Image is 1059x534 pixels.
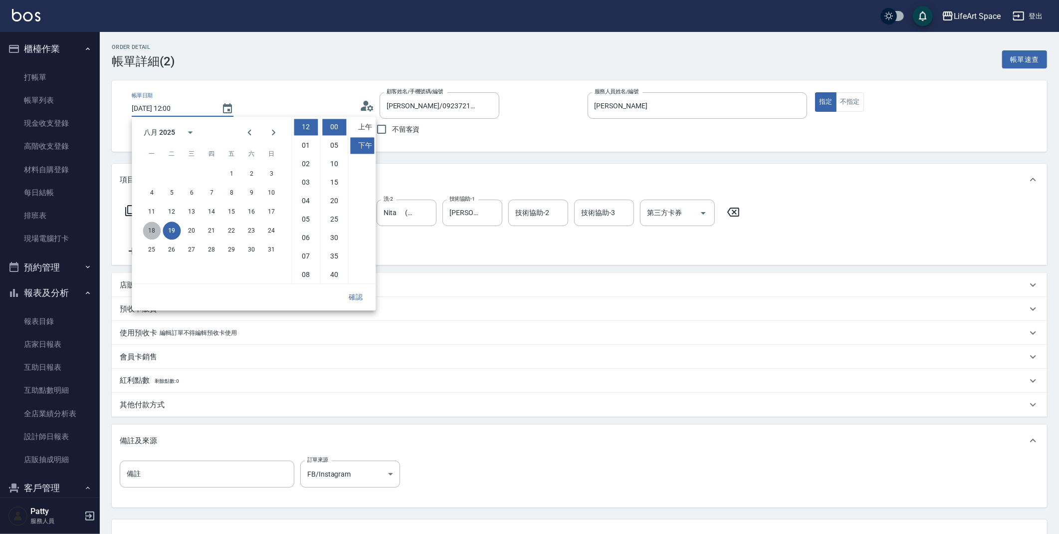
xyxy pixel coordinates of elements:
[112,369,1047,393] div: 紅利點數剩餘點數: 0
[322,156,346,172] li: 10 minutes
[112,393,1047,417] div: 其他付款方式
[222,184,240,202] button: 8
[350,119,374,135] li: 上午
[112,345,1047,369] div: 會員卡銷售
[112,54,175,68] h3: 帳單詳細 (2)
[183,222,201,240] button: 20
[242,241,260,259] button: 30
[348,117,376,283] ul: Select meridiem
[222,203,240,221] button: 15
[163,222,181,240] button: 19
[954,10,1001,22] div: LifeArt Space
[30,507,81,517] h5: Patty
[262,165,280,183] button: 3
[222,222,240,240] button: 22
[155,378,180,384] span: 剩餘點數: 0
[112,425,1047,457] div: 備註及來源
[8,506,28,526] img: Person
[4,158,96,181] a: 材料自購登錄
[1002,50,1047,69] button: 帳單速查
[112,321,1047,345] div: 使用預收卡編輯訂單不得編輯預收卡使用
[262,241,280,259] button: 31
[4,66,96,89] a: 打帳單
[261,120,285,144] button: Next month
[143,241,161,259] button: 25
[242,203,260,221] button: 16
[112,273,1047,297] div: 店販銷售
[120,375,179,386] p: 紅利點數
[4,280,96,306] button: 報表及分析
[4,181,96,204] a: 每日結帳
[163,144,181,164] span: 星期二
[322,230,346,246] li: 30 minutes
[163,241,181,259] button: 26
[132,92,153,99] label: 帳單日期
[836,92,864,112] button: 不指定
[262,222,280,240] button: 24
[163,184,181,202] button: 5
[294,119,318,135] li: 12 hours
[4,89,96,112] a: 帳單列表
[163,203,181,221] button: 12
[203,144,220,164] span: 星期四
[322,137,346,154] li: 5 minutes
[350,137,374,154] li: 下午
[294,211,318,228] li: 5 hours
[322,193,346,209] li: 20 minutes
[392,124,420,135] span: 不留客資
[242,222,260,240] button: 23
[120,436,157,446] p: 備註及來源
[120,352,157,362] p: 會員卡銷售
[695,205,711,221] button: Open
[242,184,260,202] button: 9
[4,36,96,62] button: 櫃檯作業
[203,203,220,221] button: 14
[120,400,165,410] p: 其他付款方式
[120,328,157,338] p: 使用預收卡
[112,164,1047,196] div: 項目消費
[4,310,96,333] a: 報表目錄
[294,174,318,191] li: 3 hours
[222,165,240,183] button: 1
[242,165,260,183] button: 2
[387,88,443,95] label: 顧客姓名/手機號碼/編號
[320,117,348,283] ul: Select minutes
[262,203,280,221] button: 17
[322,267,346,283] li: 40 minutes
[242,144,260,164] span: 星期六
[322,248,346,265] li: 35 minutes
[203,184,220,202] button: 7
[322,174,346,191] li: 15 minutes
[178,120,202,144] button: calendar view is open, switch to year view
[4,333,96,356] a: 店家日報表
[112,297,1047,321] div: 預收卡販賣
[294,137,318,154] li: 1 hours
[4,135,96,158] a: 高階收支登錄
[815,92,837,112] button: 指定
[262,184,280,202] button: 10
[237,120,261,144] button: Previous month
[384,195,393,203] label: 洗-2
[1009,7,1047,25] button: 登出
[183,203,201,221] button: 13
[203,241,220,259] button: 28
[4,425,96,448] a: 設計師日報表
[132,100,212,117] input: YYYY/MM/DD hh:mm
[4,448,96,471] a: 店販抽成明細
[112,196,1047,265] div: 項目消費
[4,475,96,501] button: 客戶管理
[143,184,161,202] button: 4
[143,203,161,221] button: 11
[144,127,175,138] div: 八月 2025
[294,248,318,265] li: 7 hours
[262,144,280,164] span: 星期日
[203,222,220,240] button: 21
[160,328,237,338] p: 編輯訂單不得編輯預收卡使用
[4,204,96,227] a: 排班表
[30,517,81,526] p: 服務人員
[4,379,96,402] a: 互助點數明細
[322,211,346,228] li: 25 minutes
[215,97,239,121] button: Choose date, selected date is 2025-08-19
[300,461,400,488] div: FB/Instagram
[294,267,318,283] li: 8 hours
